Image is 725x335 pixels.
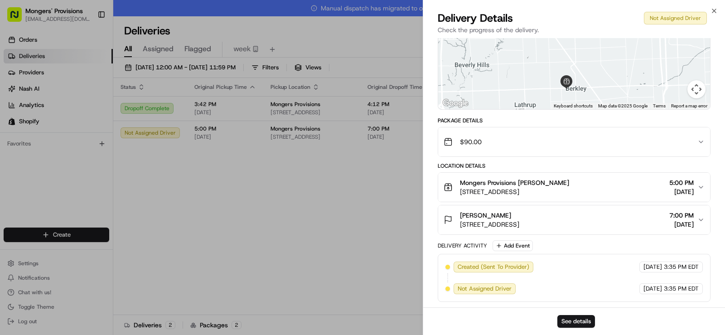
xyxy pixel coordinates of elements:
span: 7:00 PM [669,211,694,220]
span: • [75,165,78,172]
span: [PERSON_NAME] [28,141,73,148]
span: Not Assigned Driver [458,285,512,293]
span: [PERSON_NAME] [28,165,73,172]
span: Created (Sent To Provider) [458,263,529,271]
a: Terms (opens in new tab) [653,103,666,108]
button: Mongers Provisions [PERSON_NAME][STREET_ADDRESS]5:00 PM[DATE] [438,173,710,202]
a: 📗Knowledge Base [5,199,73,215]
span: Map data ©2025 Google [598,103,648,108]
img: Google [440,97,470,109]
span: Mongers Provisions [PERSON_NAME] [460,178,569,187]
button: Add Event [493,240,533,251]
img: Brigitte Vinadas [9,156,24,171]
span: 5:00 PM [669,178,694,187]
span: [PERSON_NAME] [460,211,511,220]
a: Powered byPylon [64,224,110,232]
img: 1736555255976-a54dd68f-1ca7-489b-9aae-adbdc363a1c4 [18,141,25,148]
button: Map camera controls [687,80,706,98]
div: 📗 [9,204,16,211]
button: [PERSON_NAME][STREET_ADDRESS]7:00 PM[DATE] [438,205,710,234]
span: $90.00 [460,137,482,146]
div: Delivery Activity [438,242,487,249]
button: See details [557,315,595,328]
span: 3:35 PM EDT [664,285,699,293]
span: [STREET_ADDRESS] [460,187,569,196]
span: [DATE] [80,141,99,148]
img: 4920774857489_3d7f54699973ba98c624_72.jpg [19,87,35,103]
span: Knowledge Base [18,203,69,212]
a: 💻API Documentation [73,199,149,215]
button: $90.00 [438,127,710,156]
a: Report a map error [671,103,707,108]
div: Location Details [438,162,710,170]
span: [DATE] [669,220,694,229]
span: • [75,141,78,148]
div: Past conversations [9,118,61,125]
span: [DATE] [80,165,99,172]
span: Pylon [90,225,110,232]
span: [DATE] [643,263,662,271]
div: Package Details [438,117,710,124]
span: [STREET_ADDRESS] [460,220,519,229]
input: Clear [24,58,150,68]
span: API Documentation [86,203,145,212]
span: [DATE] [669,187,694,196]
div: 💻 [77,204,84,211]
img: 1736555255976-a54dd68f-1ca7-489b-9aae-adbdc363a1c4 [18,165,25,173]
p: Welcome 👋 [9,36,165,51]
a: Open this area in Google Maps (opens a new window) [440,97,470,109]
img: 1736555255976-a54dd68f-1ca7-489b-9aae-adbdc363a1c4 [9,87,25,103]
img: Grace Nketiah [9,132,24,146]
p: Check the progress of the delivery. [438,25,710,34]
span: Delivery Details [438,11,513,25]
div: We're available if you need us! [41,96,125,103]
button: Keyboard shortcuts [554,103,593,109]
span: 3:35 PM EDT [664,263,699,271]
div: Start new chat [41,87,149,96]
span: [DATE] [643,285,662,293]
button: Start new chat [154,89,165,100]
img: Nash [9,9,27,27]
button: See all [140,116,165,127]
